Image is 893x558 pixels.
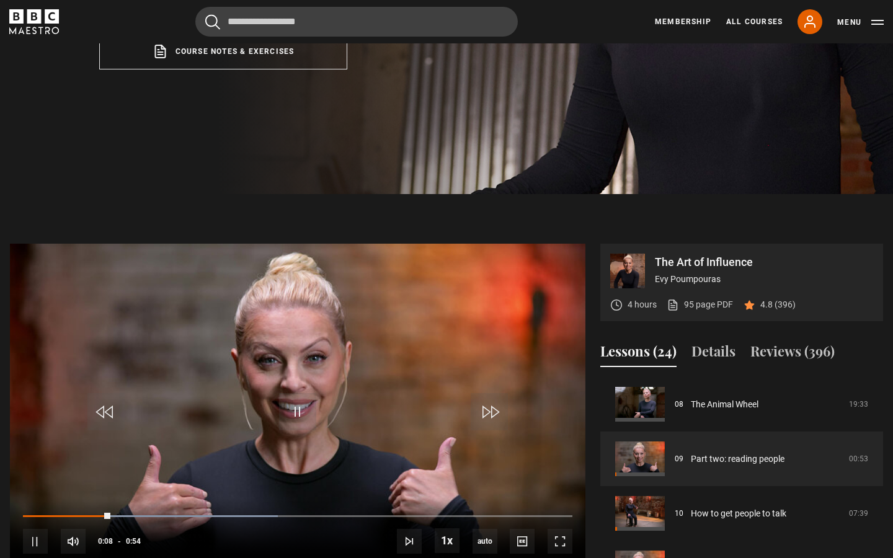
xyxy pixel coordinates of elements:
button: Fullscreen [548,529,572,554]
a: All Courses [726,16,783,27]
p: The Art of Influence [655,257,873,268]
button: Captions [510,529,535,554]
button: Submit the search query [205,14,220,30]
div: Progress Bar [23,515,572,518]
a: Course notes & exercises [99,33,347,69]
p: 4.8 (396) [760,298,796,311]
span: auto [473,529,497,554]
svg: BBC Maestro [9,9,59,34]
button: Pause [23,529,48,554]
button: Lessons (24) [600,341,677,367]
button: Playback Rate [435,528,460,553]
button: Next Lesson [397,529,422,554]
span: - [118,537,121,546]
p: 4 hours [628,298,657,311]
div: Current quality: 360p [473,529,497,554]
input: Search [195,7,518,37]
button: Details [691,341,735,367]
a: How to get people to talk [691,507,786,520]
a: Membership [655,16,711,27]
button: Toggle navigation [837,16,884,29]
p: Evy Poumpouras [655,273,873,286]
span: 0:54 [126,530,141,552]
button: Reviews (396) [750,341,835,367]
a: Part two: reading people [691,453,784,466]
span: 0:08 [98,530,113,552]
a: The Animal Wheel [691,398,758,411]
button: Mute [61,529,86,554]
a: 95 page PDF [667,298,733,311]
